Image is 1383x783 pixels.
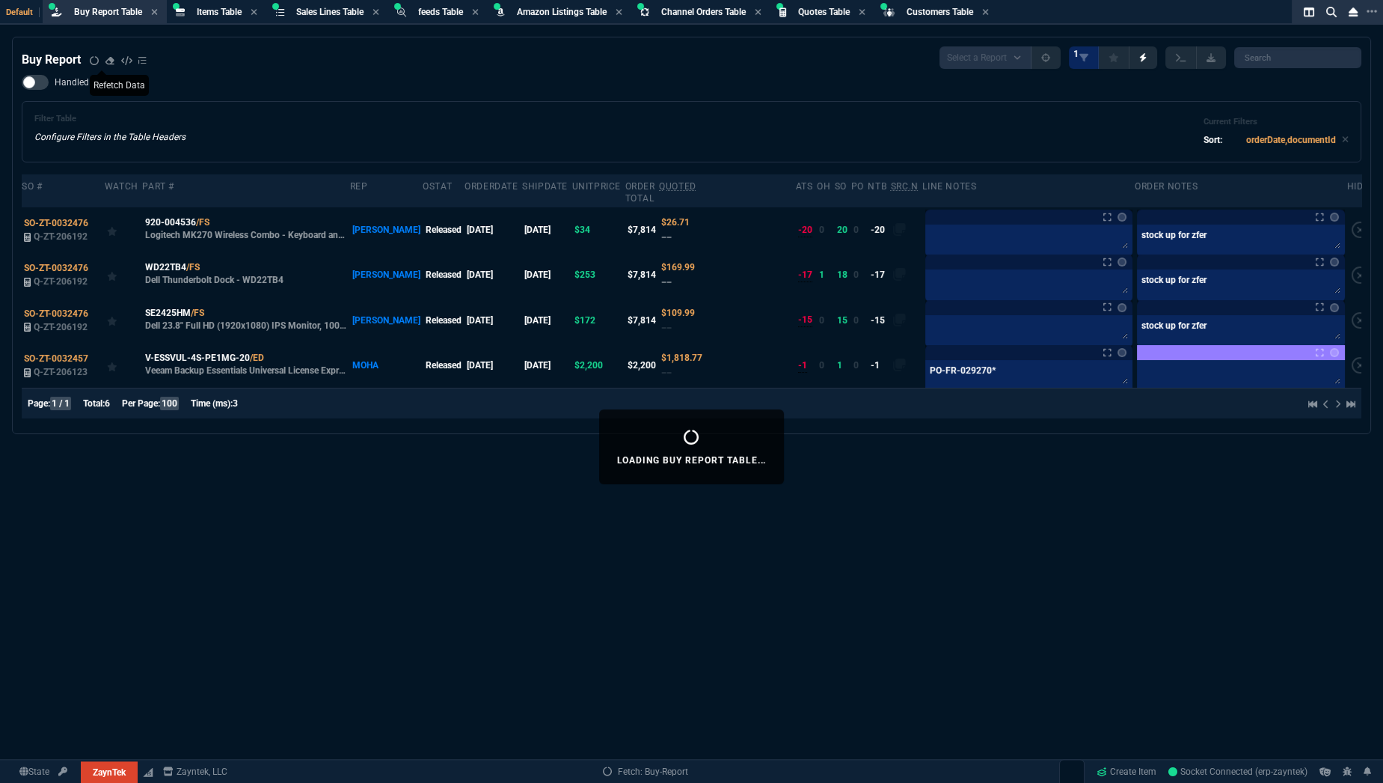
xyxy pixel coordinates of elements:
[122,398,160,409] span: Per Page:
[191,398,233,409] span: Time (ms):
[755,7,761,19] nx-icon: Close Tab
[28,398,50,409] span: Page:
[1343,3,1364,21] nx-icon: Close Workbench
[105,398,110,409] span: 6
[1367,4,1377,19] nx-icon: Open New Tab
[798,7,850,17] span: Quotes Table
[15,765,54,779] a: Global State
[982,7,989,19] nx-icon: Close Tab
[517,7,607,17] span: Amazon Listings Table
[1168,765,1307,779] a: O05TCK_We4xXdngaAACS
[296,7,364,17] span: Sales Lines Table
[22,51,81,69] h4: Buy Report
[151,7,158,19] nx-icon: Close Tab
[472,7,479,19] nx-icon: Close Tab
[1320,3,1343,21] nx-icon: Search
[1073,48,1079,60] span: 1
[54,765,72,779] a: API TOKEN
[1298,3,1320,21] nx-icon: Split Panels
[1203,133,1222,147] p: Sort:
[603,765,688,779] a: Fetch: Buy-Report
[251,7,257,19] nx-icon: Close Tab
[661,7,746,17] span: Channel Orders Table
[617,454,767,466] p: Loading Buy Report Table...
[1234,47,1361,68] input: Search
[1246,135,1336,145] code: orderDate,documentId
[74,7,142,17] span: Buy Report Table
[197,7,242,17] span: Items Table
[1203,117,1349,127] h6: Current Filters
[6,7,40,17] span: Default
[1091,761,1162,783] a: Create Item
[907,7,973,17] span: Customers Table
[159,765,232,779] a: msbcCompanyName
[372,7,379,19] nx-icon: Close Tab
[83,398,105,409] span: Total:
[34,130,185,144] p: Configure Filters in the Table Headers
[55,76,89,88] span: Handled
[233,398,238,409] span: 3
[50,397,71,410] span: 1 / 1
[160,397,179,410] span: 100
[34,114,185,124] h6: Filter Table
[616,7,622,19] nx-icon: Close Tab
[418,7,463,17] span: feeds Table
[859,7,865,19] nx-icon: Close Tab
[1168,767,1307,777] span: Socket Connected (erp-zayntek)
